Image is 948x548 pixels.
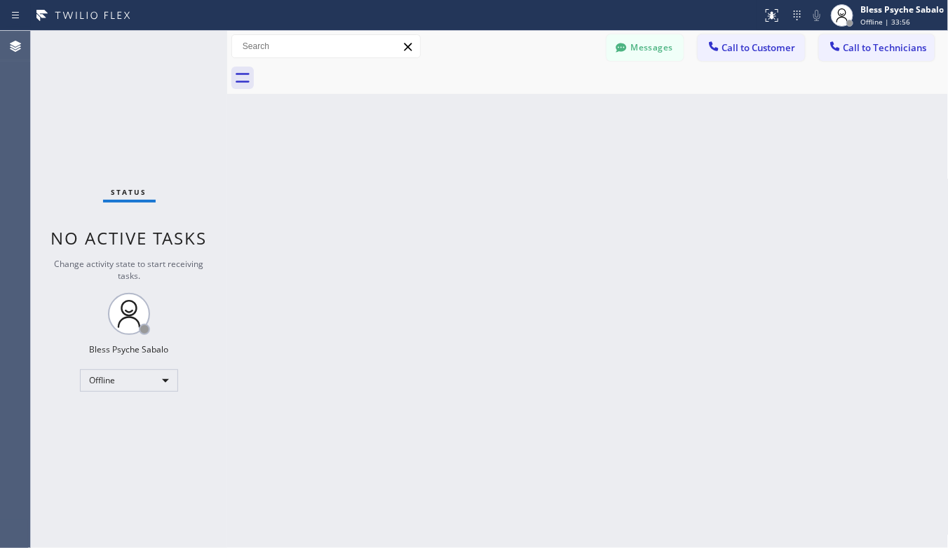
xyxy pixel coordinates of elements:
[807,6,827,25] button: Mute
[607,34,684,61] button: Messages
[80,369,178,392] div: Offline
[844,41,927,54] span: Call to Technicians
[860,4,944,15] div: Bless Psyche Sabalo
[51,226,208,249] span: No active tasks
[860,17,910,27] span: Offline | 33:56
[722,41,796,54] span: Call to Customer
[55,258,204,282] span: Change activity state to start receiving tasks.
[232,35,420,57] input: Search
[819,34,935,61] button: Call to Technicians
[90,343,169,355] div: Bless Psyche Sabalo
[111,187,147,197] span: Status
[698,34,805,61] button: Call to Customer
